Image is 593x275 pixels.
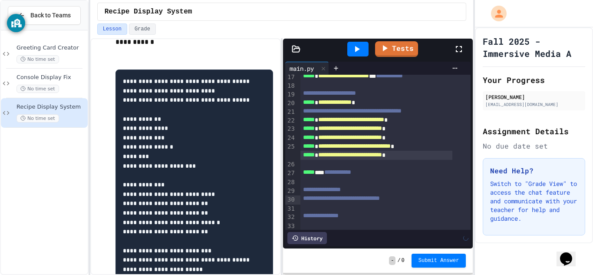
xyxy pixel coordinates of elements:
[285,134,296,142] div: 24
[30,11,71,20] span: Back to Teams
[285,195,296,204] div: 30
[412,254,466,268] button: Submit Answer
[16,74,86,81] span: Console Display Fix
[483,141,585,151] div: No due date set
[490,179,578,223] p: Switch to "Grade View" to access the chat feature and communicate with your teacher for help and ...
[285,205,296,213] div: 31
[483,35,585,60] h1: Fall 2025 - Immersive Media A
[97,23,127,35] button: Lesson
[285,90,296,99] div: 19
[285,62,329,75] div: main.py
[285,169,296,178] div: 27
[285,108,296,116] div: 21
[483,125,585,137] h2: Assignment Details
[389,256,395,265] span: -
[397,257,400,264] span: /
[485,93,583,101] div: [PERSON_NAME]
[16,103,86,111] span: Recipe Display System
[16,85,59,93] span: No time set
[285,142,296,160] div: 25
[285,73,296,82] div: 17
[16,55,59,63] span: No time set
[285,64,318,73] div: main.py
[16,114,59,123] span: No time set
[285,82,296,90] div: 18
[490,166,578,176] h3: Need Help?
[483,74,585,86] h2: Your Progress
[8,6,81,25] button: Back to Teams
[16,44,86,52] span: Greeting Card Creator
[285,160,296,169] div: 26
[287,232,327,244] div: History
[285,125,296,133] div: 23
[285,222,296,231] div: 33
[418,257,459,264] span: Submit Answer
[285,178,296,187] div: 28
[285,116,296,125] div: 22
[105,7,192,17] span: Recipe Display System
[482,3,509,23] div: My Account
[375,41,418,57] a: Tests
[285,187,296,195] div: 29
[129,23,156,35] button: Grade
[402,257,405,264] span: 0
[7,14,25,32] button: GoGuardian Privacy Information
[485,101,583,108] div: [EMAIL_ADDRESS][DOMAIN_NAME]
[285,99,296,108] div: 20
[285,213,296,222] div: 32
[557,240,584,266] iframe: chat widget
